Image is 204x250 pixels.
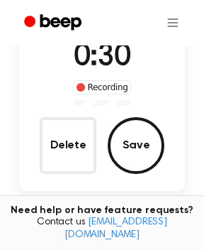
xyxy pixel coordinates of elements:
span: 0:30 [74,43,130,72]
button: Save Audio Record [108,117,164,174]
a: [EMAIL_ADDRESS][DOMAIN_NAME] [64,217,167,240]
div: Recording [73,80,132,94]
button: Open menu [156,6,190,40]
span: Contact us [8,217,195,241]
a: Beep [14,9,94,37]
button: Delete Audio Record [40,117,96,174]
